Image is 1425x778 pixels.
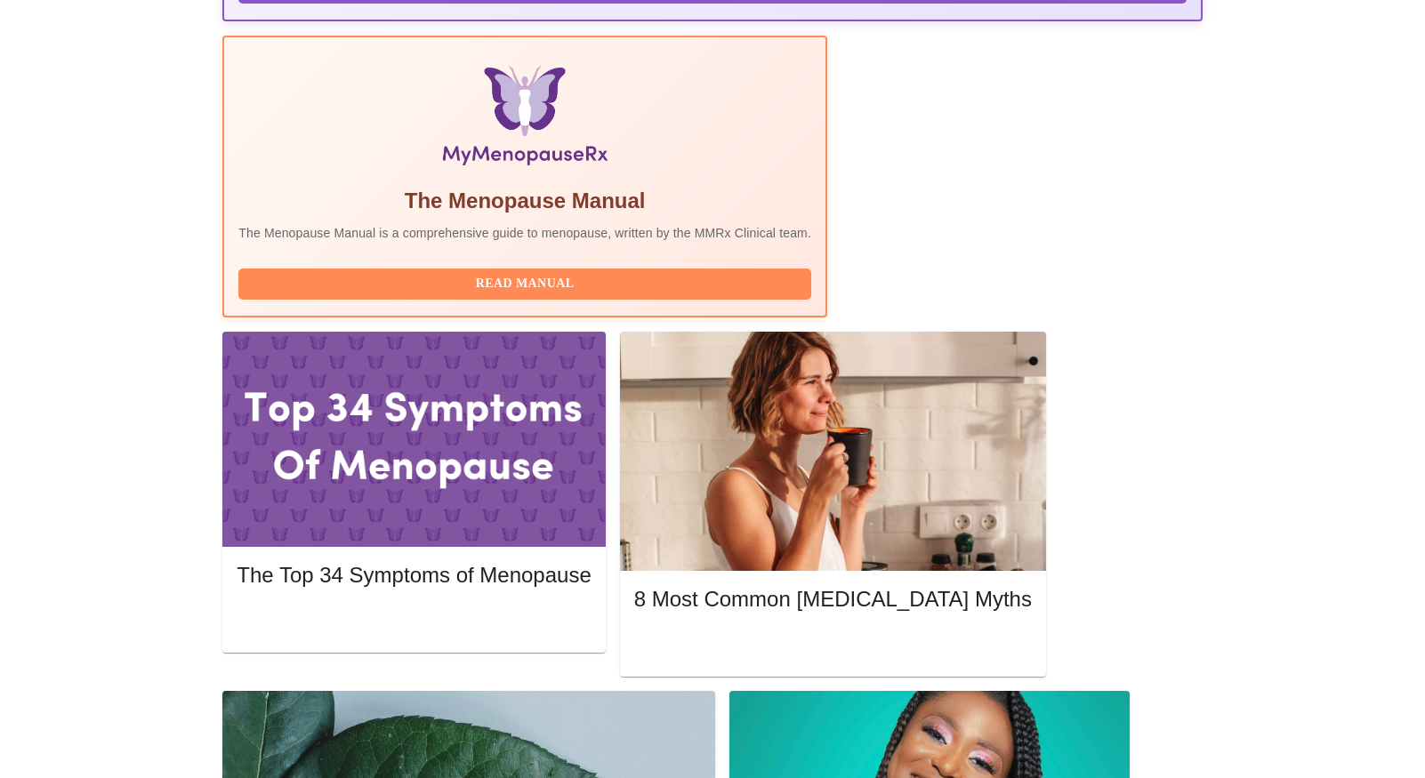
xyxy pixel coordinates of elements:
h5: The Top 34 Symptoms of Menopause [237,561,591,590]
span: Read More [254,610,573,632]
a: Read More [237,612,595,627]
span: Read Manual [256,273,793,295]
button: Read More [237,606,591,637]
a: Read Manual [238,275,816,290]
p: The Menopause Manual is a comprehensive guide to menopause, written by the MMRx Clinical team. [238,224,811,242]
span: Read More [652,635,1014,657]
button: Read More [634,630,1032,662]
h5: 8 Most Common [MEDICAL_DATA] Myths [634,585,1032,614]
h5: The Menopause Manual [238,187,811,215]
a: Read More [634,637,1036,652]
img: Menopause Manual [329,66,720,172]
button: Read Manual [238,269,811,300]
